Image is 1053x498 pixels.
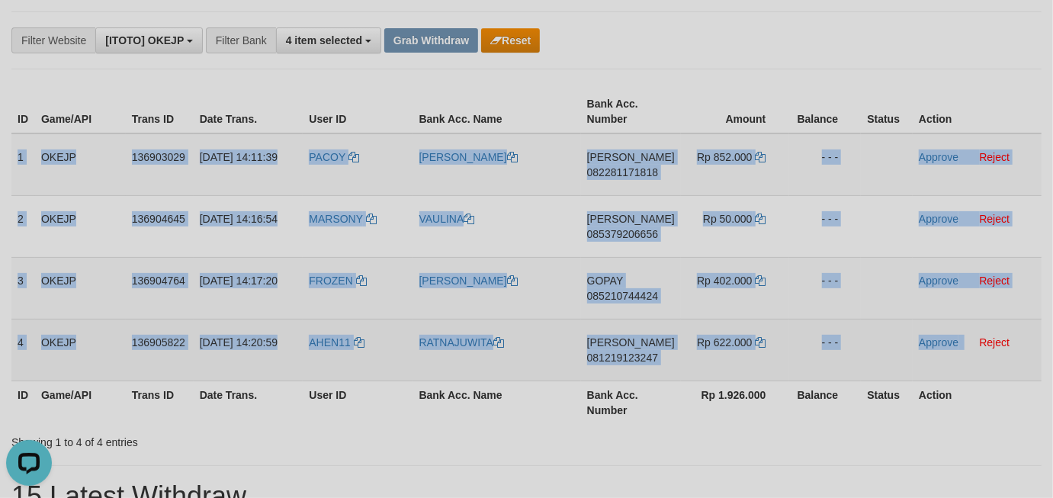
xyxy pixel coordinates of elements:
span: MARSONY [309,213,363,225]
td: OKEJP [35,133,126,196]
a: Copy 402000 to clipboard [756,275,766,287]
th: Amount [681,90,789,133]
span: Copy 085379206656 to clipboard [587,228,658,240]
td: - - - [789,319,862,381]
th: Date Trans. [194,381,303,424]
span: [DATE] 14:17:20 [200,275,278,287]
td: 1 [11,133,35,196]
span: [DATE] 14:20:59 [200,336,278,349]
span: 136904645 [132,213,185,225]
a: PACOY [309,151,359,163]
td: OKEJP [35,319,126,381]
span: 136903029 [132,151,185,163]
span: [PERSON_NAME] [587,213,675,225]
a: Reject [980,213,1010,225]
button: Reset [481,28,540,53]
th: Status [861,381,913,424]
th: Date Trans. [194,90,303,133]
th: Balance [789,90,862,133]
th: Rp 1.926.000 [681,381,789,424]
a: Reject [980,336,1010,349]
th: Action [913,381,1042,424]
th: Trans ID [126,90,194,133]
th: Game/API [35,90,126,133]
a: Copy 50000 to clipboard [756,213,766,225]
span: Copy 082281171818 to clipboard [587,166,658,178]
a: Reject [980,151,1010,163]
a: Approve [919,213,958,225]
th: Game/API [35,381,126,424]
a: [PERSON_NAME] [419,151,518,163]
a: MARSONY [309,213,376,225]
span: FROZEN [309,275,353,287]
td: OKEJP [35,195,126,257]
span: AHEN11 [309,336,350,349]
span: Rp 852.000 [697,151,752,163]
a: Approve [919,275,958,287]
a: AHEN11 [309,336,364,349]
div: Showing 1 to 4 of 4 entries [11,429,427,450]
span: PACOY [309,151,345,163]
a: FROZEN [309,275,366,287]
th: Action [913,90,1042,133]
button: 4 item selected [276,27,381,53]
th: Bank Acc. Number [581,90,681,133]
td: 3 [11,257,35,319]
a: Copy 622000 to clipboard [756,336,766,349]
span: [DATE] 14:11:39 [200,151,278,163]
span: Rp 402.000 [697,275,752,287]
span: Rp 50.000 [703,213,753,225]
button: [ITOTO] OKEJP [95,27,203,53]
td: OKEJP [35,257,126,319]
span: Copy 081219123247 to clipboard [587,352,658,364]
th: ID [11,90,35,133]
span: [PERSON_NAME] [587,151,675,163]
th: ID [11,381,35,424]
button: Open LiveChat chat widget [6,6,52,52]
a: Approve [919,336,958,349]
a: VAULINA [419,213,475,225]
th: Bank Acc. Name [413,381,581,424]
a: Reject [980,275,1010,287]
th: Bank Acc. Number [581,381,681,424]
span: [ITOTO] OKEJP [105,34,184,47]
th: Trans ID [126,381,194,424]
span: 4 item selected [286,34,362,47]
span: 136905822 [132,336,185,349]
span: [PERSON_NAME] [587,336,675,349]
div: Filter Bank [206,27,276,53]
th: User ID [303,90,413,133]
th: User ID [303,381,413,424]
span: Rp 622.000 [697,336,752,349]
span: 136904764 [132,275,185,287]
a: Copy 852000 to clipboard [756,151,766,163]
a: Approve [919,151,958,163]
th: Status [861,90,913,133]
th: Bank Acc. Name [413,90,581,133]
a: [PERSON_NAME] [419,275,518,287]
td: - - - [789,133,862,196]
th: Balance [789,381,862,424]
div: Filter Website [11,27,95,53]
span: [DATE] 14:16:54 [200,213,278,225]
a: RATNAJUWITA [419,336,504,349]
span: GOPAY [587,275,623,287]
td: - - - [789,257,862,319]
td: 4 [11,319,35,381]
span: Copy 085210744424 to clipboard [587,290,658,302]
td: 2 [11,195,35,257]
button: Grab Withdraw [384,28,478,53]
td: - - - [789,195,862,257]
